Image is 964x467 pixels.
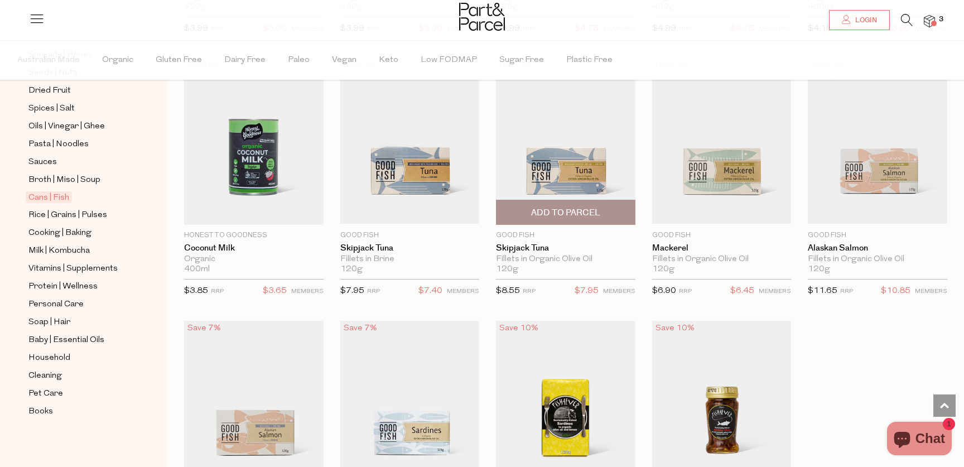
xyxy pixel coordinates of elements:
img: Mackerel [652,59,792,224]
span: Cans | Fish [26,191,72,203]
p: Good Fish [496,230,635,240]
a: Dried Fruit [28,84,130,98]
span: $3.65 [263,284,287,299]
span: Australian Made [17,41,80,80]
a: Baby | Essential Oils [28,333,130,347]
a: Oils | Vinegar | Ghee [28,119,130,133]
span: Rice | Grains | Pulses [28,209,107,222]
span: $7.95 [575,284,599,299]
small: MEMBERS [603,288,635,295]
span: Cleaning [28,369,62,383]
a: Cans | Fish [28,191,130,204]
a: Cooking | Baking [28,226,130,240]
div: Save 10% [652,321,698,336]
small: MEMBERS [915,288,947,295]
span: Low FODMAP [421,41,477,80]
span: $8.55 [496,287,520,295]
span: Spices | Salt [28,102,75,115]
small: RRP [211,288,224,295]
a: Login [829,10,890,30]
span: 120g [652,264,674,275]
a: Coconut Milk [184,243,324,253]
span: Paleo [288,41,310,80]
span: Vegan [332,41,356,80]
div: Save 10% [496,321,542,336]
small: RRP [523,288,536,295]
span: $7.40 [418,284,442,299]
a: Household [28,351,130,365]
a: Skipjack Tuna [496,243,635,253]
img: Skipjack Tuna [496,59,635,224]
a: Milk | Kombucha [28,244,130,258]
a: Protein | Wellness [28,280,130,293]
span: $7.95 [340,287,364,295]
span: Soap | Hair [28,316,70,329]
span: Pasta | Noodles [28,138,89,151]
div: Save 7% [184,321,224,336]
span: $11.65 [808,287,837,295]
span: Vitamins | Supplements [28,262,118,276]
small: MEMBERS [759,288,791,295]
a: Alaskan Salmon [808,243,947,253]
span: 120g [808,264,830,275]
a: Books [28,405,130,418]
span: Dairy Free [224,41,266,80]
a: Vitamins | Supplements [28,262,130,276]
span: 120g [340,264,363,275]
span: Dried Fruit [28,84,71,98]
span: Plastic Free [566,41,613,80]
a: Rice | Grains | Pulses [28,208,130,222]
a: Pasta | Noodles [28,137,130,151]
a: Spices | Salt [28,102,130,115]
span: $6.90 [652,287,676,295]
span: Cooking | Baking [28,227,91,240]
a: Cleaning [28,369,130,383]
p: Good Fish [808,230,947,240]
span: Broth | Miso | Soup [28,174,100,187]
small: RRP [840,288,853,295]
span: Household [28,352,70,365]
span: 400ml [184,264,210,275]
span: $10.85 [881,284,910,299]
span: Protein | Wellness [28,280,98,293]
span: Add To Parcel [531,207,600,219]
div: Fillets in Organic Olive Oil [652,254,792,264]
a: Soap | Hair [28,315,130,329]
a: Pet Care [28,387,130,401]
span: Pet Care [28,387,63,401]
inbox-online-store-chat: Shopify online store chat [884,422,955,458]
div: Organic [184,254,324,264]
small: MEMBERS [447,288,479,295]
img: Part&Parcel [459,3,505,31]
div: Fillets in Organic Olive Oil [808,254,947,264]
span: Sauces [28,156,57,169]
a: 3 [924,15,935,27]
div: Save 7% [340,321,380,336]
img: Alaskan Salmon [808,59,947,224]
button: Add To Parcel [496,200,635,225]
span: 3 [936,15,946,25]
span: Personal Care [28,298,84,311]
a: Sauces [28,155,130,169]
a: Broth | Miso | Soup [28,173,130,187]
small: RRP [679,288,692,295]
small: MEMBERS [291,288,324,295]
span: Login [852,16,877,25]
span: Books [28,405,53,418]
span: Organic [102,41,133,80]
p: Good Fish [340,230,480,240]
span: Oils | Vinegar | Ghee [28,120,105,133]
span: Baby | Essential Oils [28,334,104,347]
div: Fillets in Brine [340,254,480,264]
span: $6.45 [730,284,754,299]
div: Fillets in Organic Olive Oil [496,254,635,264]
p: Honest to Goodness [184,230,324,240]
span: 120g [496,264,518,275]
a: Personal Care [28,297,130,311]
small: RRP [367,288,380,295]
span: Milk | Kombucha [28,244,90,258]
a: Mackerel [652,243,792,253]
span: Gluten Free [156,41,202,80]
a: Skipjack Tuna [340,243,480,253]
span: Sugar Free [499,41,544,80]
